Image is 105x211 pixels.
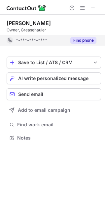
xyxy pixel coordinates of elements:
button: Find work email [7,120,101,129]
span: Send email [18,92,43,97]
div: Save to List / ATS / CRM [18,60,89,65]
div: Owner, Greasehauler [7,27,101,33]
button: save-profile-one-click [7,57,101,68]
img: ContactOut v5.3.10 [7,4,46,12]
span: Notes [17,135,98,141]
button: AI write personalized message [7,72,101,84]
div: [PERSON_NAME] [7,20,51,26]
button: Send email [7,88,101,100]
button: Add to email campaign [7,104,101,116]
span: AI write personalized message [18,76,88,81]
button: Notes [7,133,101,143]
span: Add to email campaign [18,107,70,113]
button: Reveal Button [70,37,96,44]
span: Find work email [17,122,98,128]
